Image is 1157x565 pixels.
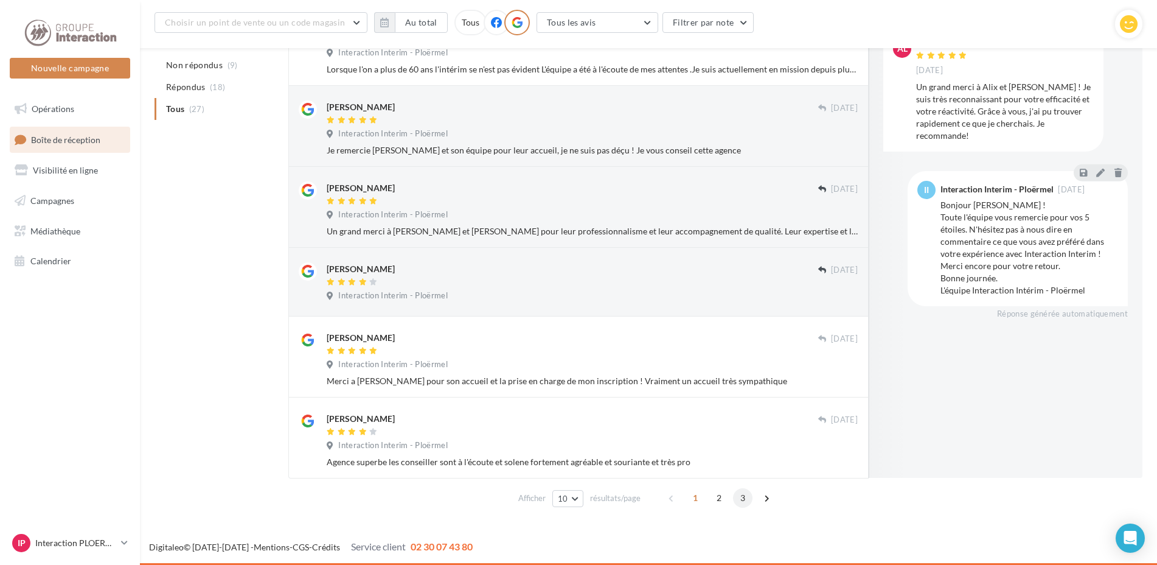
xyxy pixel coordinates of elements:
[662,12,754,33] button: Filtrer par note
[155,12,367,33] button: Choisir un point de vente ou un code magasin
[149,542,184,552] a: Digitaleo
[30,195,74,206] span: Campagnes
[351,541,406,552] span: Service client
[338,209,448,220] span: Interaction Interim - Ploërmel
[165,17,345,27] span: Choisir un point de vente ou un code magasin
[558,494,568,504] span: 10
[166,59,223,71] span: Non répondus
[924,184,929,196] span: II
[30,256,71,266] span: Calendrier
[940,199,1118,297] div: Bonjour [PERSON_NAME] ! Toute l'équipe vous remercie pour vos 5 étoiles. N'hésitez pas à nous dir...
[327,101,395,113] div: [PERSON_NAME]
[338,47,448,58] span: Interaction Interim - Ploërmel
[327,456,858,468] div: Agence superbe les conseiller sont à l'écoute et solene fortement agréable et souriante et très pro
[149,542,473,552] span: © [DATE]-[DATE] - - -
[293,542,309,552] a: CGS
[327,225,858,237] div: Un grand merci à [PERSON_NAME] et [PERSON_NAME] pour leur professionnalisme et leur accompagnemen...
[831,334,858,345] span: [DATE]
[411,541,473,552] span: 02 30 07 43 80
[327,144,858,156] div: Je remercie [PERSON_NAME] et son équipe pour leur accueil, je ne suis pas déçu ! Je vous conseil ...
[10,58,130,79] button: Nouvelle campagne
[166,81,206,93] span: Répondus
[1116,524,1145,553] div: Open Intercom Messenger
[338,359,448,370] span: Interaction Interim - Ploërmel
[897,43,908,55] span: AL
[916,65,943,76] span: [DATE]
[374,12,448,33] button: Au total
[831,184,858,195] span: [DATE]
[33,165,98,175] span: Visibilité en ligne
[228,60,238,70] span: (9)
[831,103,858,114] span: [DATE]
[831,415,858,426] span: [DATE]
[916,81,1094,142] div: Un grand merci à Alix et [PERSON_NAME] ! Je suis très reconnaissant pour votre efficacité et votr...
[327,182,395,194] div: [PERSON_NAME]
[908,309,1128,320] div: Réponse générée automatiquement
[338,290,448,301] span: Interaction Interim - Ploërmel
[338,128,448,139] span: Interaction Interim - Ploërmel
[1058,186,1085,194] span: [DATE]
[7,127,133,153] a: Boîte de réception
[537,12,658,33] button: Tous les avis
[7,96,133,122] a: Opérations
[547,17,596,27] span: Tous les avis
[18,537,26,549] span: IP
[10,532,130,555] a: IP Interaction PLOERMEL
[831,265,858,276] span: [DATE]
[518,493,546,504] span: Afficher
[552,490,583,507] button: 10
[454,10,487,35] div: Tous
[254,542,290,552] a: Mentions
[338,440,448,451] span: Interaction Interim - Ploërmel
[940,185,1054,194] div: Interaction Interim - Ploërmel
[686,488,705,508] span: 1
[916,40,984,48] div: [PERSON_NAME]
[327,63,858,75] div: Lorsque l'on a plus de 60 ans l'intérim se n'est pas évident L'équipe a été à l'écoute de mes att...
[312,542,340,552] a: Crédits
[327,413,395,425] div: [PERSON_NAME]
[7,188,133,214] a: Campagnes
[30,225,80,236] span: Médiathèque
[590,493,641,504] span: résultats/page
[327,263,395,275] div: [PERSON_NAME]
[31,134,100,144] span: Boîte de réception
[395,12,448,33] button: Au total
[7,248,133,274] a: Calendrier
[210,82,225,92] span: (18)
[7,219,133,244] a: Médiathèque
[709,488,729,508] span: 2
[733,488,752,508] span: 3
[327,332,395,344] div: [PERSON_NAME]
[7,158,133,183] a: Visibilité en ligne
[327,375,858,387] div: Merci a [PERSON_NAME] pour son accueil et la prise en charge de mon inscription ! Vraiment un acc...
[32,104,74,114] span: Opérations
[35,537,116,549] p: Interaction PLOERMEL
